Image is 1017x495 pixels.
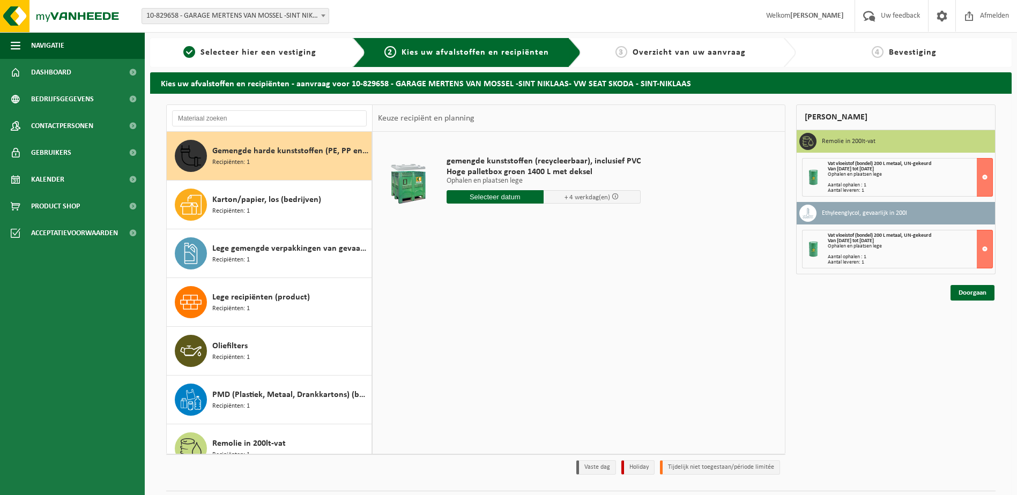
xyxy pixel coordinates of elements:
span: Karton/papier, los (bedrijven) [212,193,321,206]
span: Gemengde harde kunststoffen (PE, PP en PVC), recycleerbaar (industrieel) [212,145,369,157]
a: Doorgaan [951,285,994,301]
span: 1 [183,46,195,58]
div: Keuze recipiënt en planning [373,105,480,132]
strong: [PERSON_NAME] [790,12,844,20]
strong: Van [DATE] tot [DATE] [828,166,874,172]
div: Aantal leveren: 1 [828,188,992,193]
span: Kalender [31,166,64,193]
div: [PERSON_NAME] [796,104,996,130]
span: Recipiënten: 1 [212,352,250,363]
span: Recipiënten: 1 [212,401,250,411]
button: Karton/papier, los (bedrijven) Recipiënten: 1 [167,181,372,229]
span: 10-829658 - GARAGE MERTENS VAN MOSSEL -SINT NIKLAAS- VW SEAT SKODA - SINT-NIKLAAS [142,8,329,24]
span: 4 [872,46,884,58]
button: Remolie in 200lt-vat Recipiënten: 1 [167,424,372,473]
span: Dashboard [31,59,71,86]
span: Recipiënten: 1 [212,450,250,460]
span: Acceptatievoorwaarden [31,220,118,246]
a: 1Selecteer hier een vestiging [155,46,344,59]
span: Vat vloeistof (bondel) 200 L metaal, UN-gekeurd [828,161,931,167]
h2: Kies uw afvalstoffen en recipiënten - aanvraag voor 10-829658 - GARAGE MERTENS VAN MOSSEL -SINT N... [150,72,1012,93]
span: Contactpersonen [31,112,93,139]
button: Lege recipiënten (product) Recipiënten: 1 [167,278,372,327]
span: Overzicht van uw aanvraag [633,48,746,57]
button: PMD (Plastiek, Metaal, Drankkartons) (bedrijven) Recipiënten: 1 [167,376,372,424]
li: Holiday [621,460,655,475]
span: Oliefilters [212,340,248,352]
span: Remolie in 200lt-vat [212,437,286,450]
span: + 4 werkdag(en) [565,194,610,201]
span: Lege recipiënten (product) [212,291,310,304]
span: Bedrijfsgegevens [31,86,94,112]
span: Hoge palletbox groen 1400 L met deksel [447,167,641,177]
div: Aantal leveren: 1 [828,260,992,265]
h3: Remolie in 200lt-vat [822,133,875,150]
span: Recipiënten: 1 [212,304,250,314]
span: Bevestiging [889,48,937,57]
span: Selecteer hier een vestiging [201,48,316,57]
span: 3 [615,46,627,58]
li: Vaste dag [576,460,616,475]
div: Ophalen en plaatsen lege [828,172,992,177]
input: Selecteer datum [447,190,544,204]
span: Navigatie [31,32,64,59]
button: Gemengde harde kunststoffen (PE, PP en PVC), recycleerbaar (industrieel) Recipiënten: 1 [167,132,372,181]
h3: Ethyleenglycol, gevaarlijk in 200l [822,205,907,222]
span: Recipiënten: 1 [212,157,250,168]
span: gemengde kunststoffen (recycleerbaar), inclusief PVC [447,156,641,167]
span: PMD (Plastiek, Metaal, Drankkartons) (bedrijven) [212,388,369,401]
li: Tijdelijk niet toegestaan/période limitée [660,460,780,475]
div: Aantal ophalen : 1 [828,254,992,260]
span: Product Shop [31,193,80,220]
strong: Van [DATE] tot [DATE] [828,238,874,244]
span: 10-829658 - GARAGE MERTENS VAN MOSSEL -SINT NIKLAAS- VW SEAT SKODA - SINT-NIKLAAS [142,9,329,24]
span: Gebruikers [31,139,71,166]
span: Lege gemengde verpakkingen van gevaarlijke stoffen [212,242,369,255]
span: Recipiënten: 1 [212,255,250,265]
p: Ophalen en plaatsen lege [447,177,641,185]
div: Ophalen en plaatsen lege [828,244,992,249]
input: Materiaal zoeken [172,110,367,126]
span: 2 [384,46,396,58]
span: Vat vloeistof (bondel) 200 L metaal, UN-gekeurd [828,232,931,238]
button: Oliefilters Recipiënten: 1 [167,327,372,376]
span: Recipiënten: 1 [212,206,250,216]
button: Lege gemengde verpakkingen van gevaarlijke stoffen Recipiënten: 1 [167,229,372,278]
span: Kies uw afvalstoffen en recipiënten [402,48,549,57]
div: Aantal ophalen : 1 [828,183,992,188]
